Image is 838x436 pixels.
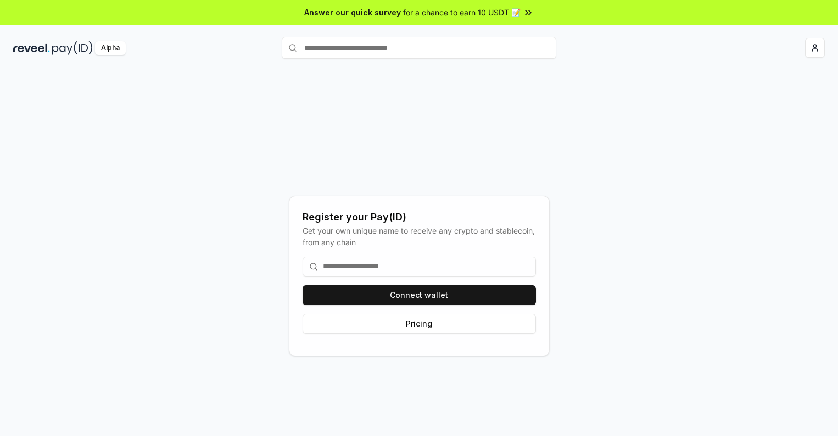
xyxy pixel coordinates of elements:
div: Get your own unique name to receive any crypto and stablecoin, from any chain [303,225,536,248]
button: Connect wallet [303,285,536,305]
div: Alpha [95,41,126,55]
img: pay_id [52,41,93,55]
span: for a chance to earn 10 USDT 📝 [403,7,521,18]
button: Pricing [303,314,536,334]
span: Answer our quick survey [304,7,401,18]
img: reveel_dark [13,41,50,55]
div: Register your Pay(ID) [303,209,536,225]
